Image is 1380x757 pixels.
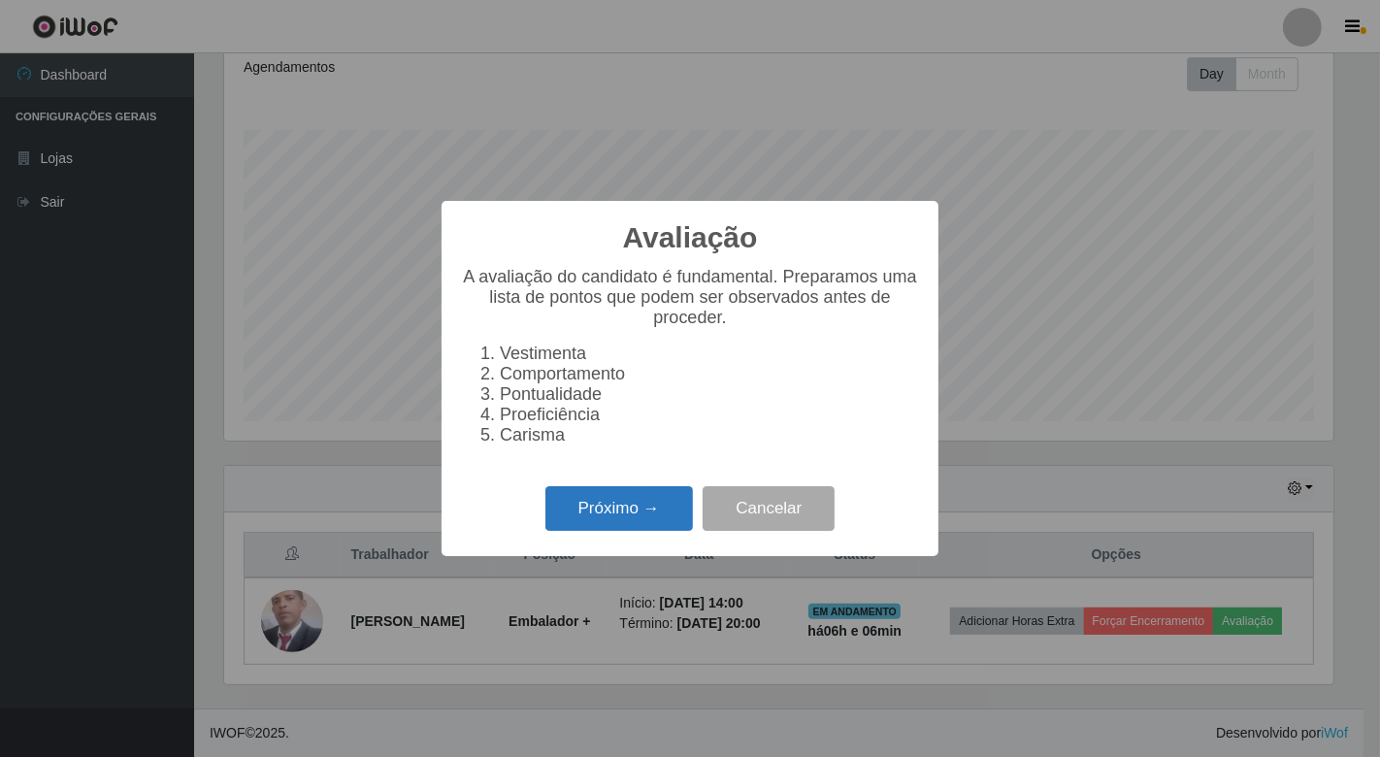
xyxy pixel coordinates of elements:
[545,486,693,532] button: Próximo →
[500,425,919,445] li: Carisma
[500,364,919,384] li: Comportamento
[703,486,835,532] button: Cancelar
[500,405,919,425] li: Proeficiência
[623,220,758,255] h2: Avaliação
[500,344,919,364] li: Vestimenta
[500,384,919,405] li: Pontualidade
[461,267,919,328] p: A avaliação do candidato é fundamental. Preparamos uma lista de pontos que podem ser observados a...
